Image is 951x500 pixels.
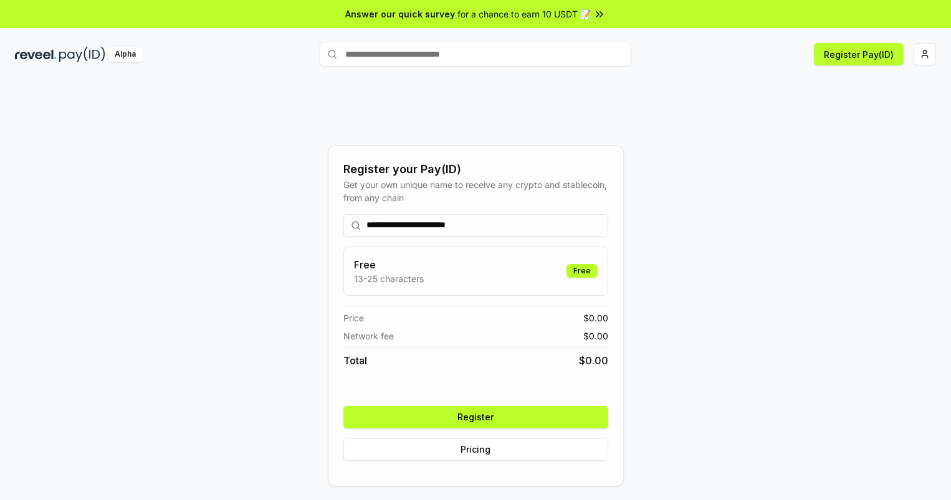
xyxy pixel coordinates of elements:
[354,272,424,285] p: 13-25 characters
[345,7,455,21] span: Answer our quick survey
[814,43,904,65] button: Register Pay(ID)
[343,329,394,342] span: Network fee
[579,353,608,368] span: $ 0.00
[343,161,608,178] div: Register your Pay(ID)
[343,438,608,461] button: Pricing
[108,47,143,62] div: Alpha
[583,329,608,342] span: $ 0.00
[457,7,591,21] span: for a chance to earn 10 USDT 📝
[583,311,608,324] span: $ 0.00
[15,47,57,62] img: reveel_dark
[343,178,608,204] div: Get your own unique name to receive any crypto and stablecoin, from any chain
[343,311,364,324] span: Price
[343,353,367,368] span: Total
[354,257,424,272] h3: Free
[59,47,105,62] img: pay_id
[566,264,598,278] div: Free
[343,406,608,428] button: Register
